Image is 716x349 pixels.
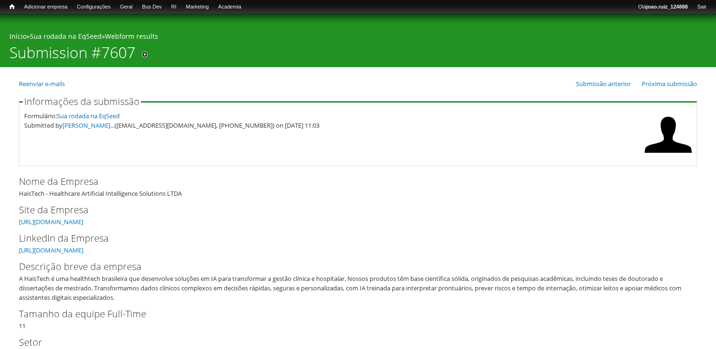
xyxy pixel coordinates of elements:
[19,231,681,245] label: LinkedIn da Empresa
[19,203,681,217] label: Site da Empresa
[645,111,692,158] img: Foto de Ramon Santos Malaquias
[645,152,692,160] a: Ver perfil do usuário.
[5,2,19,11] a: Início
[167,2,181,12] a: RI
[213,2,246,12] a: Academia
[642,79,697,88] a: Próxima submissão
[72,2,115,12] a: Configurações
[181,2,213,12] a: Marketing
[9,3,15,10] span: Início
[137,2,167,12] a: Bus Dev
[19,79,65,88] a: Reenviar e-mails
[57,112,120,120] a: Sua rodada na EqSeed
[19,174,681,189] label: Nome da Empresa
[633,2,692,12] a: Olájoao.ruiz_124888
[19,260,681,274] label: Descrição breve da empresa
[692,2,711,12] a: Sair
[9,32,27,41] a: Início
[9,32,707,44] div: » »
[62,121,115,130] a: [PERSON_NAME]...
[24,111,640,121] div: Formulário:
[115,2,137,12] a: Geral
[23,97,141,106] legend: Informações da submissão
[19,307,681,321] label: Tamanho da equipe Full-Time
[19,307,697,331] div: 11
[19,2,72,12] a: Adicionar empresa
[19,246,83,254] a: [URL][DOMAIN_NAME]
[576,79,631,88] a: Submissão anterior
[9,44,135,67] h1: Submission #7607
[19,274,691,302] div: A HaisTech é uma healthtech brasileira que desenvolve soluções em IA para transformar a gestão cl...
[19,218,83,226] a: [URL][DOMAIN_NAME]
[24,121,640,130] div: Submitted by ([EMAIL_ADDRESS][DOMAIN_NAME], [PHONE_NUMBER]) on [DATE] 11:03
[30,32,102,41] a: Sua rodada na EqSeed
[105,32,158,41] a: Webform results
[19,174,697,198] div: HaisTech - Healthcare Artificial Intelligence Solutions LTDA
[646,4,688,9] strong: joao.ruiz_124888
